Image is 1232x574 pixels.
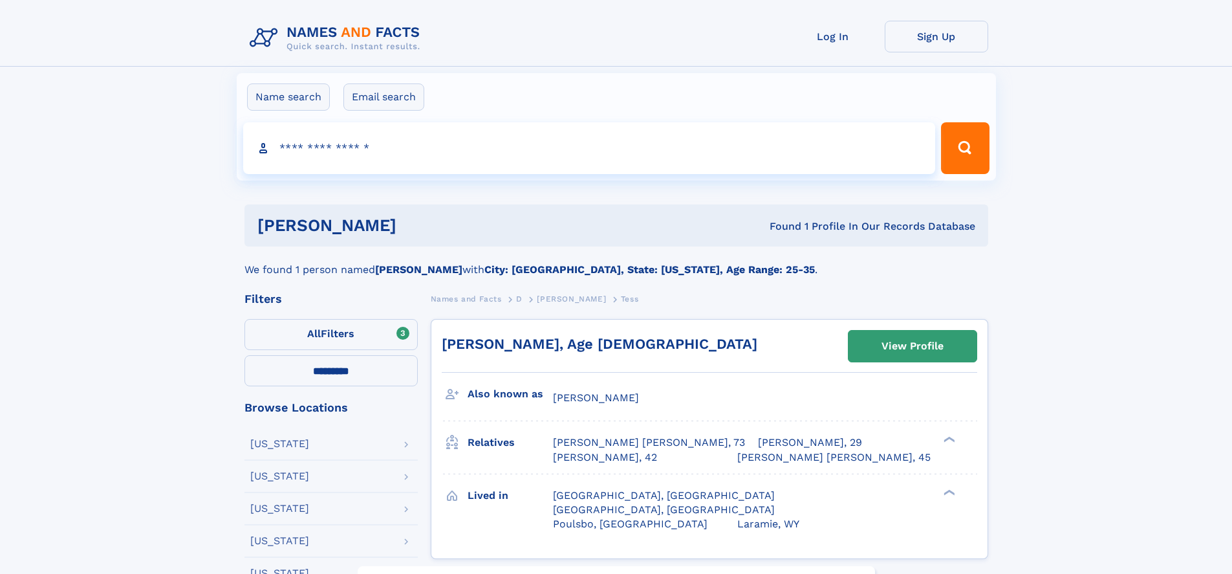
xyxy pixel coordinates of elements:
img: Logo Names and Facts [244,21,431,56]
a: [PERSON_NAME] [537,291,606,307]
span: [PERSON_NAME] [553,392,639,404]
div: ❯ [940,488,956,496]
b: City: [GEOGRAPHIC_DATA], State: [US_STATE], Age Range: 25-35 [484,263,815,276]
h3: Relatives [468,432,553,454]
div: Found 1 Profile In Our Records Database [583,219,975,234]
span: [PERSON_NAME] [537,294,606,304]
label: Filters [244,319,418,350]
div: Filters [244,293,418,305]
h3: Also known as [468,383,553,405]
a: D [516,291,523,307]
h3: Lived in [468,485,553,507]
div: View Profile [881,331,944,361]
h1: [PERSON_NAME] [257,217,583,234]
button: Search Button [941,122,989,174]
span: Tess [621,294,638,304]
div: [US_STATE] [250,439,309,449]
span: Laramie, WY [737,518,799,530]
div: [US_STATE] [250,503,309,514]
div: [US_STATE] [250,471,309,481]
a: [PERSON_NAME], 29 [758,436,862,450]
div: ❯ [940,436,956,444]
a: View Profile [848,331,977,362]
span: [GEOGRAPHIC_DATA], [GEOGRAPHIC_DATA] [553,503,775,516]
a: [PERSON_NAME], 42 [553,450,657,465]
label: Name search [247,83,330,111]
a: Names and Facts [431,291,502,307]
span: All [307,327,321,340]
b: [PERSON_NAME] [375,263,462,276]
a: Sign Up [885,21,988,52]
span: [GEOGRAPHIC_DATA], [GEOGRAPHIC_DATA] [553,489,775,502]
div: [US_STATE] [250,536,309,546]
div: Browse Locations [244,402,418,414]
div: We found 1 person named with . [244,247,988,278]
a: Log In [781,21,885,52]
a: [PERSON_NAME], Age [DEMOGRAPHIC_DATA] [442,336,757,352]
a: [PERSON_NAME] [PERSON_NAME], 73 [553,436,745,450]
span: Poulsbo, [GEOGRAPHIC_DATA] [553,518,708,530]
span: D [516,294,523,304]
a: [PERSON_NAME] [PERSON_NAME], 45 [737,450,931,465]
label: Email search [343,83,424,111]
input: search input [243,122,936,174]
